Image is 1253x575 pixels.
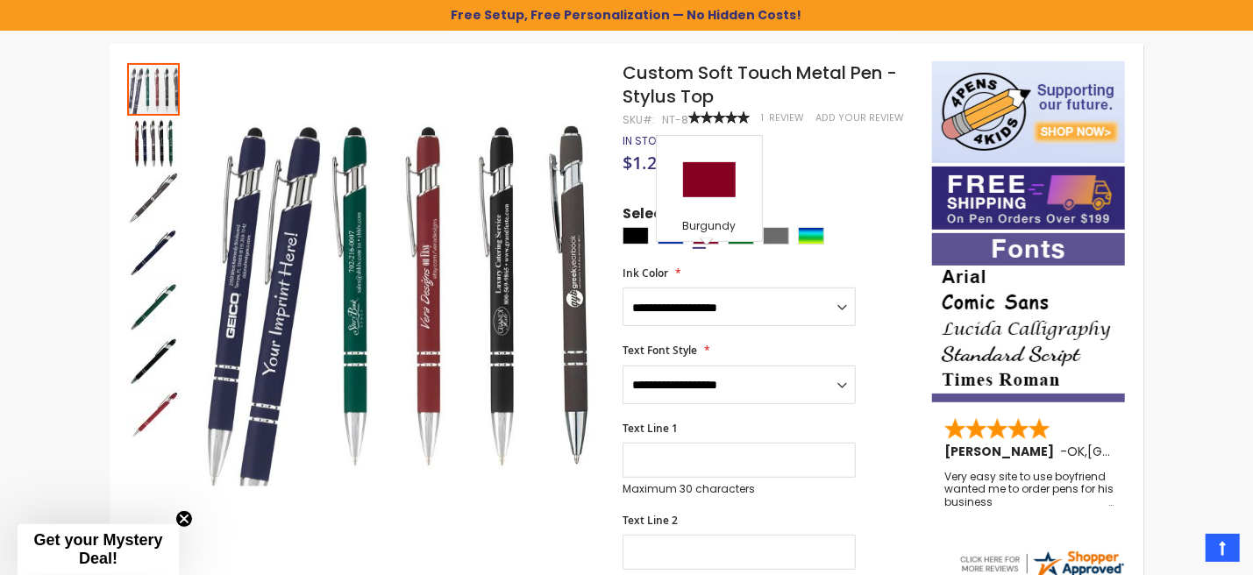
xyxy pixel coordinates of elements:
[798,227,824,245] div: Assorted
[932,167,1125,230] img: Free shipping on orders over $199
[623,513,678,528] span: Text Line 2
[623,112,655,127] strong: SKU
[127,389,180,442] img: Custom Soft Touch Metal Pen - Stylus Top
[623,151,666,174] span: $1.22
[1087,443,1216,460] span: [GEOGRAPHIC_DATA]
[761,111,807,124] a: 1 Review
[18,524,179,575] div: Get your Mystery Deal!Close teaser
[127,117,180,170] img: Custom Soft Touch Metal Pen - Stylus Top
[175,510,193,528] button: Close teaser
[662,113,688,127] div: NT-8
[623,133,671,148] span: In stock
[127,116,182,170] div: Custom Soft Touch Metal Pen - Stylus Top
[763,227,789,245] div: Grey
[623,204,726,228] span: Select A Color
[932,233,1125,402] img: font-personalization-examples
[623,421,678,436] span: Text Line 1
[944,471,1114,508] div: Very easy site to use boyfriend wanted me to order pens for his business
[127,61,182,116] div: Custom Soft Touch Metal Pen - Stylus Top
[127,280,180,333] img: Custom Soft Touch Metal Pen - Stylus Top
[623,343,697,358] span: Text Font Style
[127,172,180,224] img: Custom Soft Touch Metal Pen - Stylus Top
[688,111,750,124] div: 100%
[944,443,1060,460] span: [PERSON_NAME]
[623,227,649,245] div: Black
[661,219,758,237] div: Burgundy
[623,134,671,148] div: Availability
[127,226,180,279] img: Custom Soft Touch Metal Pen - Stylus Top
[1060,443,1216,460] span: - ,
[127,335,180,387] img: Custom Soft Touch Metal Pen - Stylus Top
[761,111,764,124] span: 1
[127,333,182,387] div: Custom Soft Touch Metal Pen - Stylus Top
[623,266,668,280] span: Ink Color
[127,387,180,442] div: Custom Soft Touch Metal Pen - Stylus Top
[33,531,162,567] span: Get your Mystery Deal!
[127,224,182,279] div: Custom Soft Touch Metal Pen - Stylus Top
[623,60,897,109] span: Custom Soft Touch Metal Pen - Stylus Top
[769,111,804,124] span: Review
[1067,443,1085,460] span: OK
[932,61,1125,163] img: 4pens 4 kids
[127,279,182,333] div: Custom Soft Touch Metal Pen - Stylus Top
[815,111,904,124] a: Add Your Review
[127,170,182,224] div: Custom Soft Touch Metal Pen - Stylus Top
[199,86,600,486] img: Custom Soft Touch Metal Pen - Stylus Top
[623,482,856,496] p: Maximum 30 characters
[1108,528,1253,575] iframe: Google Customer Reviews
